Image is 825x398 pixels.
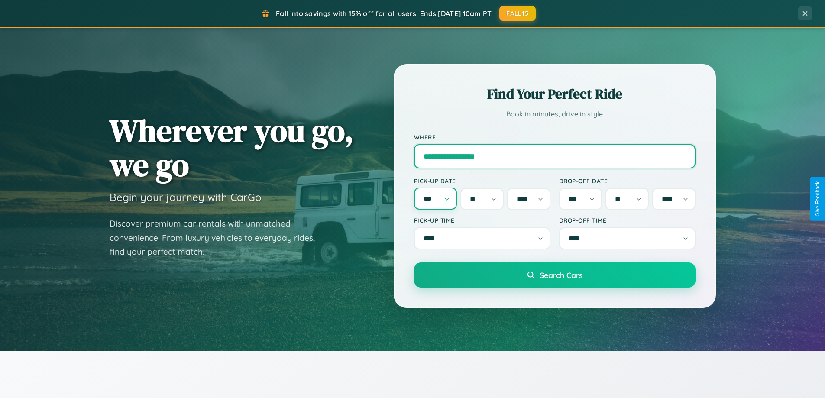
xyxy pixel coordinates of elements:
[414,262,696,288] button: Search Cars
[110,113,354,182] h1: Wherever you go, we go
[414,108,696,120] p: Book in minutes, drive in style
[559,217,696,224] label: Drop-off Time
[110,191,262,204] h3: Begin your journey with CarGo
[815,181,821,217] div: Give Feedback
[110,217,326,259] p: Discover premium car rentals with unmatched convenience. From luxury vehicles to everyday rides, ...
[414,84,696,104] h2: Find Your Perfect Ride
[276,9,493,18] span: Fall into savings with 15% off for all users! Ends [DATE] 10am PT.
[499,6,536,21] button: FALL15
[414,133,696,141] label: Where
[540,270,582,280] span: Search Cars
[414,177,550,184] label: Pick-up Date
[559,177,696,184] label: Drop-off Date
[414,217,550,224] label: Pick-up Time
